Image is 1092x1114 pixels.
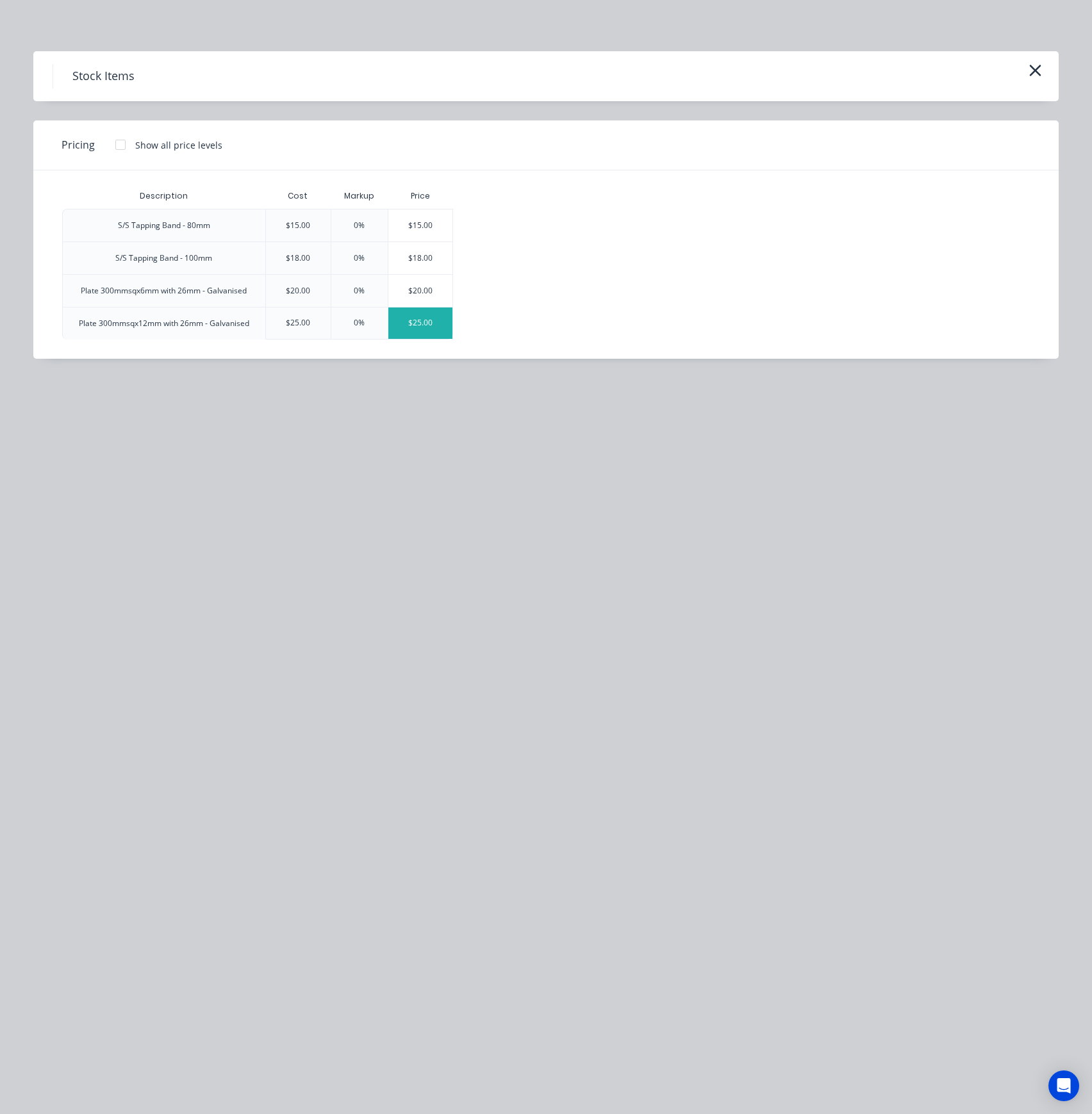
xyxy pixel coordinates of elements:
[53,64,154,88] h4: Stock Items
[115,252,212,264] div: S/S Tapping Band - 100mm
[79,318,249,329] div: Plate 300mmsqx12mm with 26mm - Galvanised
[354,252,365,264] div: 0%
[331,183,388,209] div: Markup
[286,317,310,329] div: $25.00
[265,183,331,209] div: Cost
[388,242,452,274] div: $18.00
[286,285,310,297] div: $20.00
[354,220,365,231] div: 0%
[354,285,365,297] div: 0%
[286,220,310,231] div: $15.00
[388,275,452,307] div: $20.00
[1048,1070,1079,1101] div: Open Intercom Messenger
[62,137,95,152] span: Pricing
[354,317,365,329] div: 0%
[118,220,210,231] div: S/S Tapping Band - 80mm
[286,252,310,264] div: $18.00
[81,285,247,297] div: Plate 300mmsqx6mm with 26mm - Galvanised
[135,138,222,152] div: Show all price levels
[129,180,198,212] div: Description
[388,183,453,209] div: Price
[388,209,452,242] div: $15.00
[388,307,452,339] div: $25.00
